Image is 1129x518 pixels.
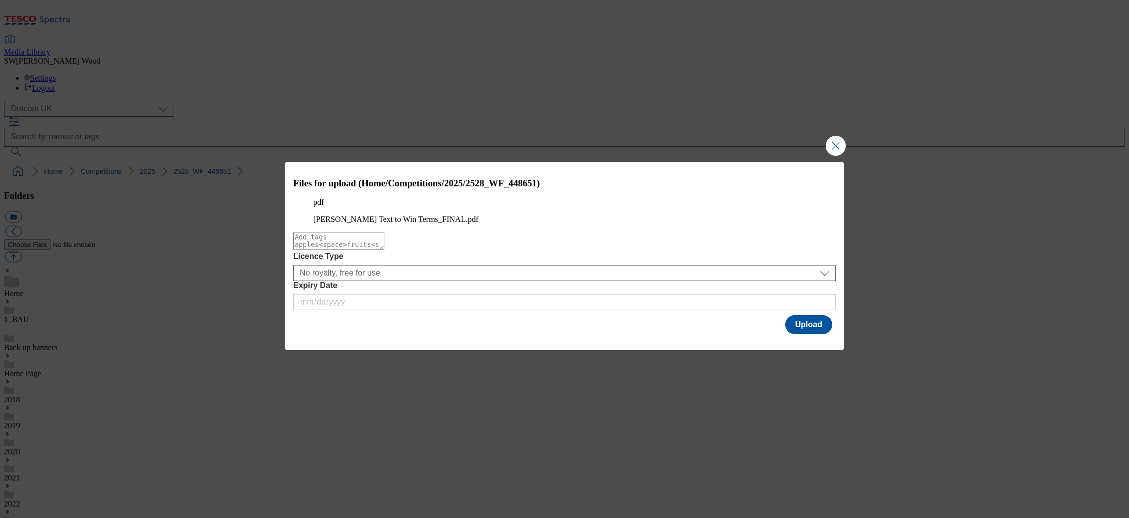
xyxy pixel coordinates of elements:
button: Upload [785,315,832,334]
h3: Files for upload (Home/Competitions/2025/2528_WF_448651) [293,178,836,189]
button: Close Modal [826,136,846,156]
p: pdf [313,198,816,207]
figcaption: [PERSON_NAME] Text to Win Terms_FINAL.pdf [313,215,816,224]
label: Expiry Date [293,281,836,290]
div: Modal [285,162,844,351]
label: Licence Type [293,252,836,261]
